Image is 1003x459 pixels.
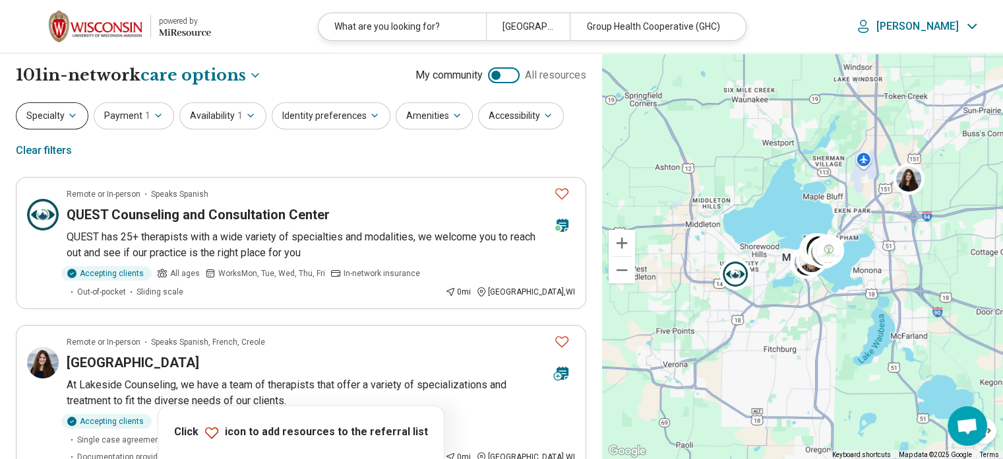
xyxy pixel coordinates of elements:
[16,64,262,87] h1: 101 in-network
[525,67,586,83] span: All resources
[344,267,420,279] span: In-network insurance
[151,188,208,200] span: Speaks Spanish
[67,353,199,372] h3: [GEOGRAPHIC_DATA]
[67,229,575,261] p: QUEST has 25+ therapists with a wide variety of specialties and modalities, we welcome you to rea...
[170,267,200,279] span: All ages
[549,328,575,355] button: Favorite
[16,102,88,129] button: Specialty
[61,414,152,429] div: Accepting clients
[799,234,830,265] div: 3
[478,102,564,129] button: Accessibility
[21,11,211,42] a: University of Wisconsin-Madisonpowered by
[77,286,126,298] span: Out-of-pocket
[94,102,174,129] button: Payment1
[77,434,162,446] span: Single case agreement
[140,64,246,87] span: care options
[415,67,483,83] span: My community
[570,13,737,40] div: Group Health Cooperative (GHC)
[319,13,486,40] div: What are you looking for?
[609,230,635,256] button: Zoom in
[218,267,325,279] span: Works Mon, Tue, Wed, Thu, Fri
[145,109,150,123] span: 1
[476,286,575,298] div: [GEOGRAPHIC_DATA] , WI
[174,425,428,441] p: Click icon to add resources to the referral list
[67,188,140,200] p: Remote or In-person
[237,109,243,123] span: 1
[179,102,266,129] button: Availability1
[948,406,987,446] div: Open chat
[140,64,262,87] button: Care options
[486,13,570,40] div: [GEOGRAPHIC_DATA], [GEOGRAPHIC_DATA]
[899,451,972,458] span: Map data ©2025 Google
[137,286,183,298] span: Sliding scale
[799,233,831,265] div: 2
[61,266,152,281] div: Accepting clients
[980,451,999,458] a: Terms (opens in new tab)
[16,135,72,166] div: Clear filters
[609,257,635,283] button: Zoom out
[396,102,473,129] button: Amenities
[67,377,575,409] p: At Lakeside Counseling, we have a team of therapists that offer a variety of specializations and ...
[549,180,575,207] button: Favorite
[272,102,390,129] button: Identity preferences
[159,15,211,27] div: powered by
[151,336,265,348] span: Speaks Spanish, French, Creole
[445,286,471,298] div: 0 mi
[67,336,140,348] p: Remote or In-person
[876,20,959,33] p: [PERSON_NAME]
[49,11,142,42] img: University of Wisconsin-Madison
[67,205,330,224] h3: QUEST Counseling and Consultation Center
